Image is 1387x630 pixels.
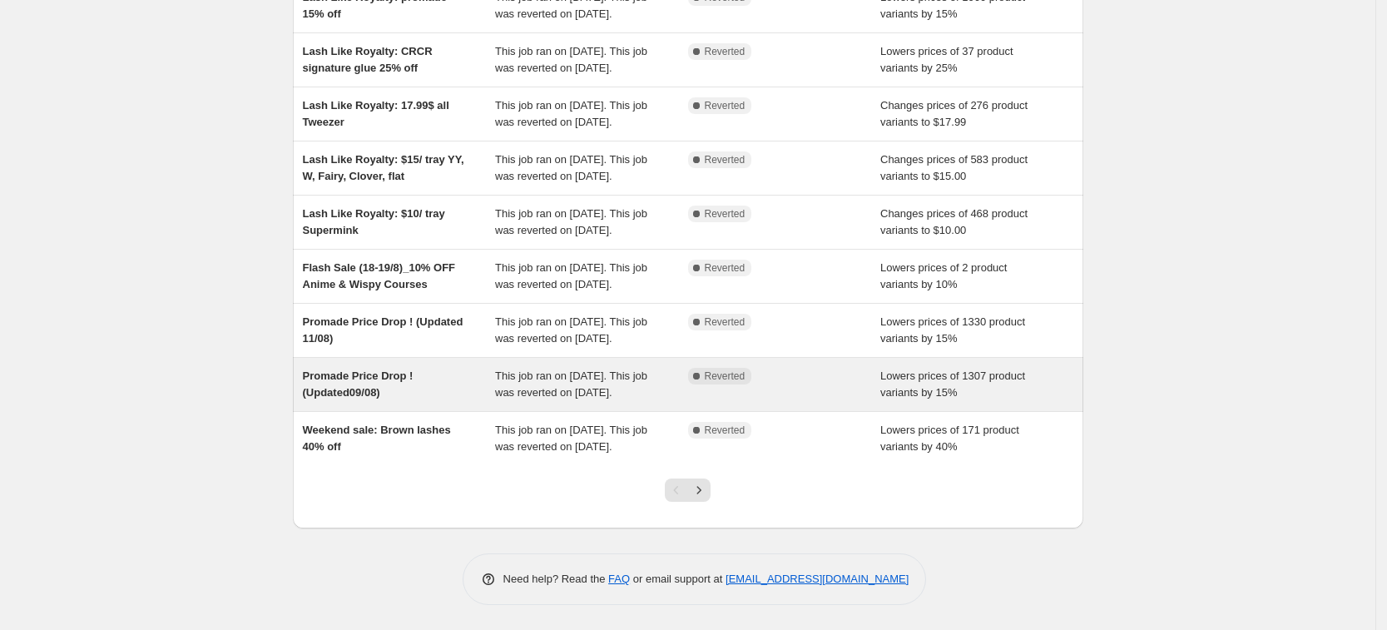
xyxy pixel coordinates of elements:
[495,45,647,74] span: This job ran on [DATE]. This job was reverted on [DATE].
[726,573,909,585] a: [EMAIL_ADDRESS][DOMAIN_NAME]
[880,424,1019,453] span: Lowers prices of 171 product variants by 40%
[705,45,746,58] span: Reverted
[303,315,463,345] span: Promade Price Drop ! (Updated 11/08)
[608,573,630,585] a: FAQ
[705,261,746,275] span: Reverted
[303,99,449,128] span: Lash Like Royalty: 17.99$ all Tweezer
[705,370,746,383] span: Reverted
[495,261,647,290] span: This job ran on [DATE]. This job was reverted on [DATE].
[495,153,647,182] span: This job ran on [DATE]. This job was reverted on [DATE].
[705,207,746,221] span: Reverted
[495,424,647,453] span: This job ran on [DATE]. This job was reverted on [DATE].
[503,573,609,585] span: Need help? Read the
[303,45,433,74] span: Lash Like Royalty: CRCR signature glue 25% off
[665,479,711,502] nav: Pagination
[880,315,1025,345] span: Lowers prices of 1330 product variants by 15%
[705,315,746,329] span: Reverted
[705,153,746,166] span: Reverted
[303,153,464,182] span: Lash Like Royalty: $15/ tray YY, W, Fairy, Clover, flat
[705,99,746,112] span: Reverted
[880,207,1028,236] span: Changes prices of 468 product variants to $10.00
[303,370,414,399] span: Promade Price Drop ! (Updated09/08)
[303,207,445,236] span: Lash Like Royalty: $10/ tray Supermink
[880,45,1013,74] span: Lowers prices of 37 product variants by 25%
[880,153,1028,182] span: Changes prices of 583 product variants to $15.00
[880,261,1007,290] span: Lowers prices of 2 product variants by 10%
[495,99,647,128] span: This job ran on [DATE]. This job was reverted on [DATE].
[880,370,1025,399] span: Lowers prices of 1307 product variants by 15%
[495,315,647,345] span: This job ran on [DATE]. This job was reverted on [DATE].
[880,99,1028,128] span: Changes prices of 276 product variants to $17.99
[495,207,647,236] span: This job ran on [DATE]. This job was reverted on [DATE].
[303,424,451,453] span: Weekend sale: Brown lashes 40% off
[495,370,647,399] span: This job ran on [DATE]. This job was reverted on [DATE].
[705,424,746,437] span: Reverted
[687,479,711,502] button: Next
[303,261,456,290] span: Flash Sale (18-19/8)_10% OFF Anime & Wispy Courses
[630,573,726,585] span: or email support at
